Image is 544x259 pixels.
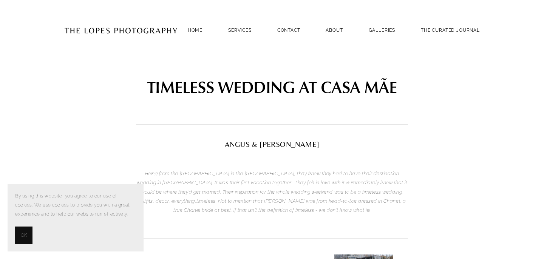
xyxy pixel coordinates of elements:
[64,12,178,49] img: Portugal Wedding Photographer | The Lopes Photography
[15,227,32,244] button: OK
[188,25,202,35] a: Home
[136,77,408,96] h1: TIMELESS WEDDING AT CASA MÃE
[8,184,144,251] section: Cookie banner
[369,25,396,35] a: GALLERIES
[15,191,136,219] p: By using this website, you agree to our use of cookies. We use cookies to provide you with a grea...
[21,231,27,240] span: OK
[277,25,300,35] a: Contact
[326,25,343,35] a: ABOUT
[136,140,408,148] h2: angus & [PERSON_NAME]
[228,28,252,33] a: SERVICES
[137,171,409,213] em: Being from the [GEOGRAPHIC_DATA] in the [GEOGRAPHIC_DATA], they knew they had to have their desti...
[421,25,480,35] a: THE CURATED JOURNAL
